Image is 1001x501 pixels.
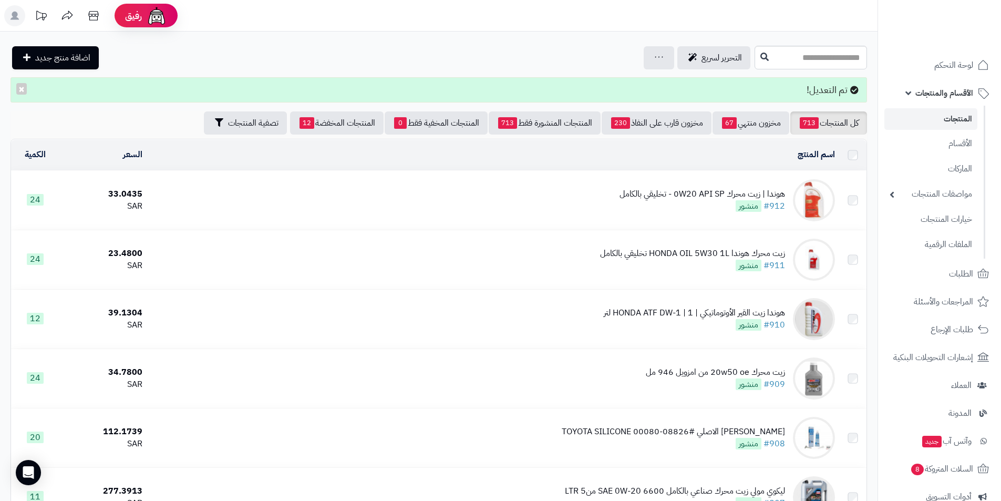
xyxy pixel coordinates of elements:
div: SAR [64,438,142,450]
a: #908 [763,437,785,450]
span: 24 [27,194,44,206]
span: المدونة [948,406,972,421]
a: إشعارات التحويلات البنكية [884,345,995,370]
a: التحرير لسريع [677,46,750,69]
span: 24 [27,372,44,384]
span: إشعارات التحويلات البنكية [893,350,973,365]
div: تم التعديل! [11,77,867,103]
div: [PERSON_NAME] الاصلي #08826-00080 TOYOTA SILICONE [562,426,785,438]
span: 713 [800,117,819,129]
img: هوندا زيت القير الأوتوماتيكي | HONDA ATF DW-1 | 1 لتر [793,298,835,340]
span: منشور [736,319,761,331]
span: منشور [736,379,761,390]
a: خيارات المنتجات [884,208,977,231]
span: التحرير لسريع [701,52,742,64]
a: #912 [763,200,785,212]
span: منشور [736,200,761,212]
div: ليكوي مولي زيت محرك صناعي بالكامل 6600 SAE 0W-20 منLTR 5 [565,485,785,497]
a: #909 [763,378,785,391]
a: #911 [763,259,785,272]
div: SAR [64,200,142,212]
a: المنتجات المنشورة فقط713 [489,111,601,135]
div: هوندا زيت القير الأوتوماتيكي | HONDA ATF DW-1 | 1 لتر [604,307,785,319]
span: منشور [736,260,761,271]
div: SAR [64,379,142,391]
img: سيليكون تويوتا الاصلي #08826-00080 TOYOTA SILICONE [793,417,835,459]
a: الكمية [25,148,46,161]
a: مخزون قارب على النفاذ230 [602,111,711,135]
a: الماركات [884,158,977,180]
a: المنتجات [884,108,977,130]
a: المنتجات المخفية فقط0 [385,111,488,135]
a: السلات المتروكة8 [884,456,995,482]
a: الملفات الرقمية [884,233,977,256]
div: 39.1304 [64,307,142,319]
a: اسم المنتج [798,148,835,161]
a: مخزون منتهي67 [713,111,789,135]
a: وآتس آبجديد [884,428,995,454]
img: زيت محرك 20w50 oe من امزويل 946 مل [793,357,835,400]
span: لوحة التحكم [934,58,973,73]
span: الأقسام والمنتجات [915,86,973,100]
span: 24 [27,253,44,265]
a: المدونة [884,401,995,426]
span: 713 [498,117,517,129]
span: رفيق [125,9,142,22]
span: 12 [27,313,44,324]
span: الطلبات [949,267,973,281]
span: 8 [911,464,924,475]
span: 230 [611,117,630,129]
a: كل المنتجات713 [790,111,867,135]
img: زيت محرك هوندا HONDA OIL 5W30 1L تخليقي بالكامل [793,239,835,281]
span: 67 [722,117,737,129]
span: السلات المتروكة [910,462,973,476]
span: 0 [394,117,407,129]
a: السعر [123,148,142,161]
span: وآتس آب [921,434,972,448]
a: الطلبات [884,261,995,287]
a: لوحة التحكم [884,53,995,78]
a: #910 [763,319,785,331]
div: زيت محرك 20w50 oe من امزويل 946 مل [646,366,785,379]
a: مواصفات المنتجات [884,183,977,206]
a: تحديثات المنصة [28,5,54,29]
div: SAR [64,260,142,272]
div: 23.4800 [64,248,142,260]
span: المراجعات والأسئلة [914,294,973,309]
span: اضافة منتج جديد [35,52,90,64]
span: العملاء [951,378,972,393]
span: جديد [922,436,942,447]
div: 33.0435 [64,188,142,200]
span: 20 [27,432,44,443]
div: زيت محرك هوندا HONDA OIL 5W30 1L تخليقي بالكامل [600,248,785,260]
span: 12 [300,117,314,129]
div: SAR [64,319,142,331]
a: طلبات الإرجاع [884,317,995,342]
div: Open Intercom Messenger [16,460,41,485]
button: تصفية المنتجات [204,111,287,135]
a: اضافة منتج جديد [12,46,99,69]
a: الأقسام [884,132,977,155]
button: × [16,83,27,95]
div: 277.3913 [64,485,142,497]
div: 112.1739 [64,426,142,438]
span: تصفية المنتجات [228,117,278,129]
a: المراجعات والأسئلة [884,289,995,314]
span: طلبات الإرجاع [931,322,973,337]
div: هوندا | زيت محرك 0W20 API SP - تخليقي بالكامل [620,188,785,200]
a: المنتجات المخفضة12 [290,111,384,135]
span: منشور [736,438,761,449]
img: هوندا | زيت محرك 0W20 API SP - تخليقي بالكامل [793,179,835,221]
a: العملاء [884,373,995,398]
div: 34.7800 [64,366,142,379]
img: ai-face.png [146,5,167,26]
